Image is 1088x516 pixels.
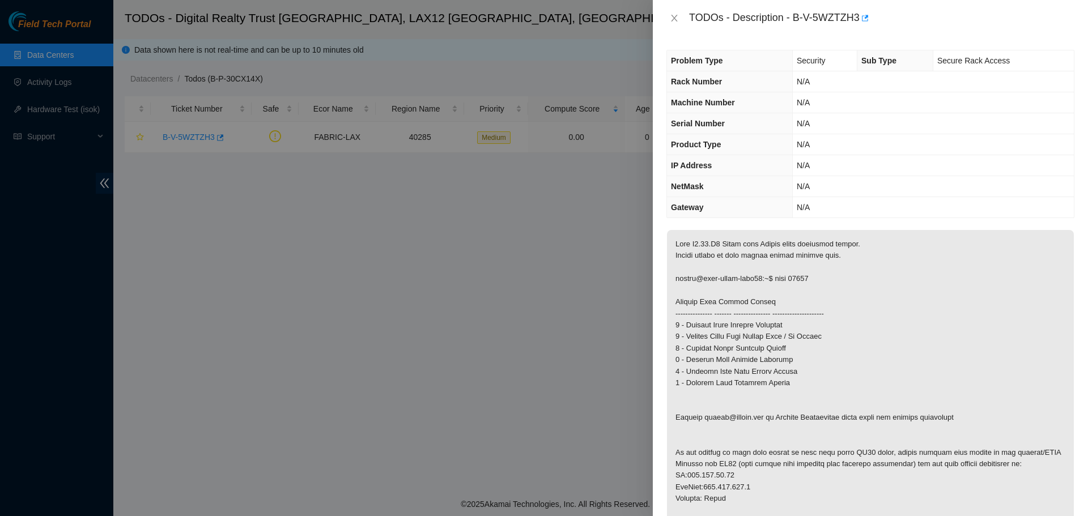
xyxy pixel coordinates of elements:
[671,56,723,65] span: Problem Type
[797,119,810,128] span: N/A
[797,161,810,170] span: N/A
[797,77,810,86] span: N/A
[689,9,1074,27] div: TODOs - Description - B-V-5WZTZH3
[797,140,810,149] span: N/A
[861,56,896,65] span: Sub Type
[670,14,679,23] span: close
[671,203,704,212] span: Gateway
[671,161,712,170] span: IP Address
[666,13,682,24] button: Close
[671,119,725,128] span: Serial Number
[671,98,735,107] span: Machine Number
[671,140,721,149] span: Product Type
[937,56,1010,65] span: Secure Rack Access
[797,56,826,65] span: Security
[671,182,704,191] span: NetMask
[797,182,810,191] span: N/A
[797,98,810,107] span: N/A
[797,203,810,212] span: N/A
[671,77,722,86] span: Rack Number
